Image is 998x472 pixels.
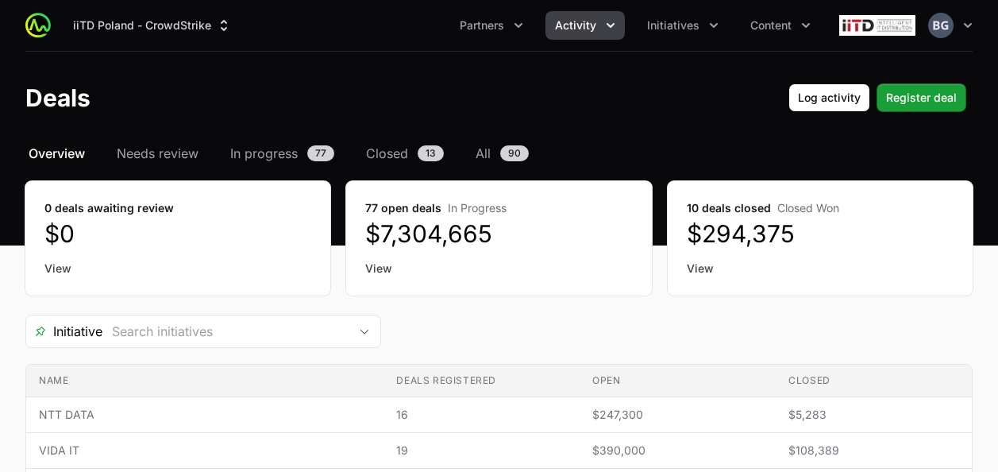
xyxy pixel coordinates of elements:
[25,13,51,38] img: ActivitySource
[366,144,408,163] span: Closed
[788,83,966,112] div: Primary actions
[460,17,504,33] span: Partners
[114,144,202,163] a: Needs review
[307,145,334,161] span: 77
[886,88,957,107] span: Register deal
[25,83,91,112] h1: Deals
[750,17,792,33] span: Content
[44,219,311,248] dd: $0
[383,365,580,397] th: Deals registered
[788,83,870,112] button: Log activity
[687,219,954,248] dd: $294,375
[741,11,820,40] button: Content
[39,443,371,458] span: VIDA IT
[450,11,533,40] div: Partners menu
[448,201,507,215] span: In Progress
[788,407,959,423] span: $5,283
[396,407,567,423] span: 16
[476,144,491,163] span: All
[25,144,88,163] a: Overview
[777,201,839,215] span: Closed Won
[349,315,380,347] div: Open
[555,17,596,33] span: Activity
[638,11,728,40] div: Initiatives menu
[396,443,567,458] span: 19
[592,443,763,458] span: $390,000
[29,144,85,163] span: Overview
[545,11,625,40] button: Activity
[687,200,954,216] dt: 10 deals closed
[580,365,776,397] th: Open
[647,17,699,33] span: Initiatives
[51,11,820,40] div: Main navigation
[450,11,533,40] button: Partners
[117,144,198,163] span: Needs review
[365,200,632,216] dt: 77 open deals
[227,144,337,163] a: In progress77
[741,11,820,40] div: Content menu
[592,407,763,423] span: $247,300
[230,144,298,163] span: In progress
[877,83,966,112] button: Register deal
[64,11,241,40] button: iiTD Poland - CrowdStrike
[44,261,311,277] a: View
[418,145,444,161] span: 13
[798,88,861,107] span: Log activity
[776,365,972,397] th: Closed
[638,11,728,40] button: Initiatives
[839,10,915,41] img: iiTD Poland
[26,322,102,341] span: Initiative
[365,261,632,277] a: View
[39,407,371,423] span: NTT DATA
[545,11,625,40] div: Activity menu
[26,365,383,397] th: Name
[365,219,632,248] dd: $7,304,665
[25,144,973,163] nav: Deals navigation
[500,145,529,161] span: 90
[788,443,959,458] span: $108,389
[687,261,954,277] a: View
[928,13,954,38] img: Bartosz Galoch
[102,315,349,347] input: Search initiatives
[472,144,532,163] a: All90
[64,11,241,40] div: Supplier switch menu
[44,200,311,216] dt: 0 deals awaiting review
[363,144,447,163] a: Closed13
